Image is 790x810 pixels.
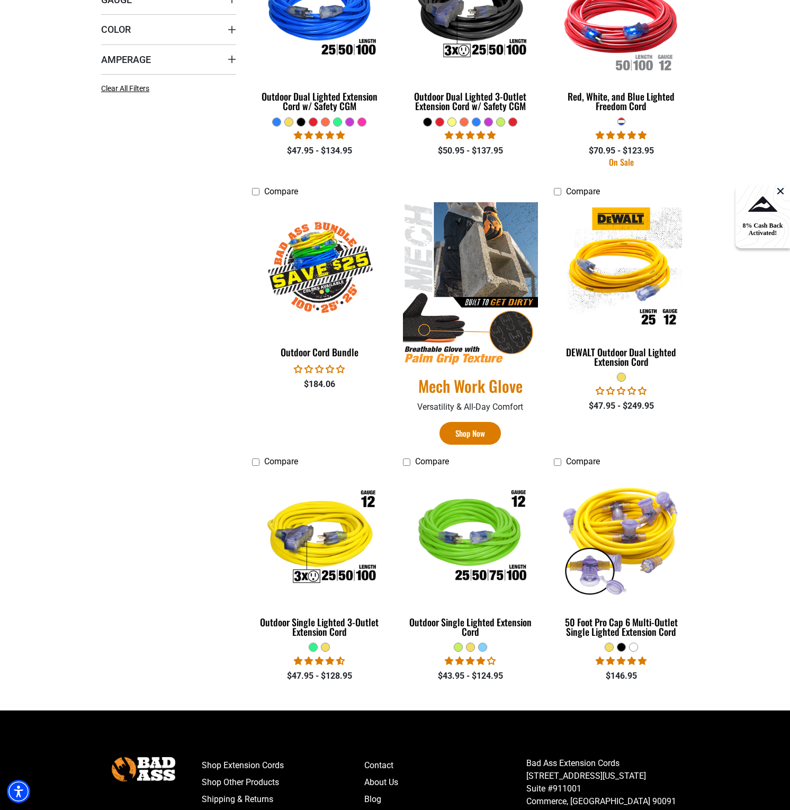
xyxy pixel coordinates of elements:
[403,478,537,599] img: Outdoor Single Lighted Extension Cord
[526,757,689,808] p: Bad Ass Extension Cords [STREET_ADDRESS][US_STATE] Suite #911001 Commerce, [GEOGRAPHIC_DATA] 90091
[264,186,298,196] span: Compare
[252,617,387,636] div: Outdoor Single Lighted 3-Outlet Extension Cord
[566,456,600,466] span: Compare
[403,145,538,157] div: $50.95 - $137.95
[7,780,30,803] div: Accessibility Menu
[740,222,785,237] div: 8% Cash Back Activated!
[252,347,387,357] div: Outdoor Cord Bundle
[202,757,364,774] a: Shop Extension Cords
[403,376,538,397] a: Mech Work Glove
[554,478,688,599] img: yellow
[294,656,345,666] span: 4.64 stars
[445,130,496,140] span: 4.80 stars
[554,617,689,636] div: 50 Foot Pro Cap 6 Multi-Outlet Single Lighted Extension Cord
[364,757,527,774] a: Contact
[445,656,496,666] span: 4.00 stars
[252,92,387,111] div: Outdoor Dual Lighted Extension Cord w/ Safety CGM
[294,130,345,140] span: 4.81 stars
[101,44,236,74] summary: Amperage
[364,774,527,791] a: About Us
[774,185,787,197] img: 2LvXUIAAAAASUVORK5CYII=
[403,92,538,111] div: Outdoor Dual Lighted 3-Outlet Extension Cord w/ Safety CGM
[596,656,647,666] span: 4.80 stars
[554,145,689,157] div: $70.95 - $123.95
[748,196,777,212] img: Side Banner Logo
[403,472,538,643] a: Outdoor Single Lighted Extension Cord Outdoor Single Lighted Extension Cord
[252,472,387,643] a: Outdoor Single Lighted 3-Outlet Extension Cord Outdoor Single Lighted 3-Outlet Extension Cord
[554,158,689,166] div: On Sale
[554,347,689,366] div: DEWALT Outdoor Dual Lighted Extension Cord
[403,670,538,682] div: $43.95 - $124.95
[252,378,387,391] div: $184.06
[202,791,364,808] a: Shipping & Returns
[596,386,647,396] span: 0.00 stars
[264,456,298,466] span: Compare
[554,92,689,111] div: Red, White, and Blue Lighted Freedom Cord
[403,401,538,413] p: Versatility & All-Day Comfort
[202,774,364,791] a: Shop Other Products
[566,186,600,196] span: Compare
[439,422,501,445] a: Shop Now
[112,757,175,781] img: Bad Ass Extension Cords
[101,23,131,35] span: Color
[101,84,149,93] span: Clear All Filters
[252,670,387,682] div: $47.95 - $128.95
[415,456,449,466] span: Compare
[403,202,538,366] img: Mech Work Glove
[101,53,151,66] span: Amperage
[554,670,689,682] div: $146.95
[253,207,387,329] img: Outdoor Cord Bundle
[294,364,345,374] span: 0.00 stars
[101,83,154,94] a: Clear All Filters
[403,617,538,636] div: Outdoor Single Lighted Extension Cord
[554,207,688,329] img: DEWALT Outdoor Dual Lighted Extension Cord
[554,472,689,643] a: yellow 50 Foot Pro Cap 6 Multi-Outlet Single Lighted Extension Cord
[252,145,387,157] div: $47.95 - $134.95
[554,400,689,412] div: $47.95 - $249.95
[364,791,527,808] a: Blog
[253,478,387,599] img: Outdoor Single Lighted 3-Outlet Extension Cord
[252,202,387,363] a: Outdoor Cord Bundle Outdoor Cord Bundle
[554,202,689,373] a: DEWALT Outdoor Dual Lighted Extension Cord DEWALT Outdoor Dual Lighted Extension Cord
[596,130,647,140] span: 5.00 stars
[101,14,236,44] summary: Color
